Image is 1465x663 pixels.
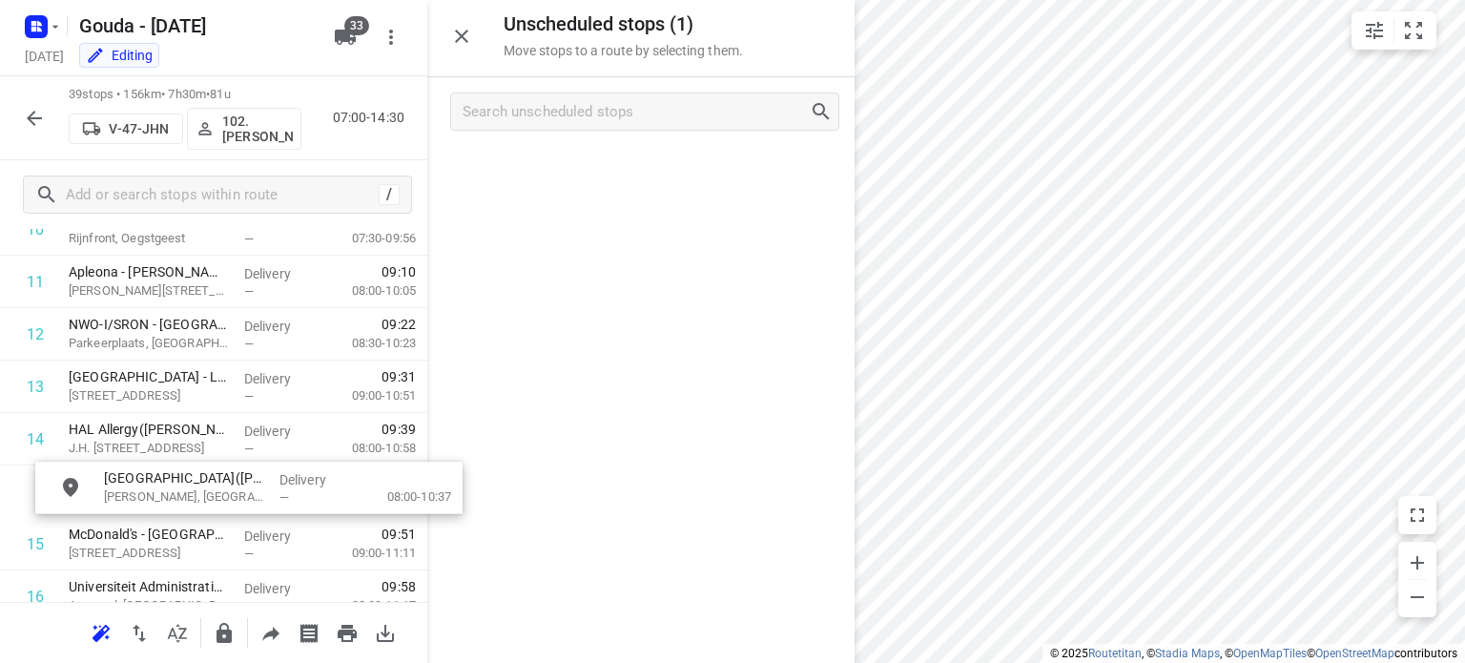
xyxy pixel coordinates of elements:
[379,184,400,205] div: /
[66,180,379,210] input: Add or search stops within route
[1315,647,1394,660] a: OpenStreetMap
[326,18,364,56] button: 33
[1088,647,1142,660] a: Routetitan
[205,614,243,653] button: Lock route
[187,108,301,150] button: 102.[PERSON_NAME]
[1394,11,1433,50] button: Fit zoom
[1352,11,1436,50] div: small contained button group
[504,43,743,58] p: Move stops to a route by selecting them.
[158,623,196,641] span: Sort by time window
[372,18,410,56] button: More
[344,16,369,35] span: 33
[120,623,158,641] span: Reverse route
[333,108,412,128] p: 07:00-14:30
[206,87,210,101] span: •
[810,100,838,123] div: Search
[72,10,319,41] h5: Rename
[328,623,366,641] span: Print route
[82,623,120,641] span: Reoptimize route
[17,45,72,67] h5: Project date
[252,623,290,641] span: Share route
[69,86,301,104] p: 39 stops • 156km • 7h30m
[210,87,230,101] span: 81u
[463,97,810,127] input: Search unscheduled stops
[427,146,855,661] div: grid
[366,623,404,641] span: Download route
[1155,647,1220,660] a: Stadia Maps
[504,13,743,35] h5: Unscheduled stops ( 1 )
[443,17,481,55] button: Close
[86,46,153,65] div: You are currently in edit mode.
[69,114,183,144] button: V-47-JHN
[290,623,328,641] span: Print shipping labels
[1355,11,1393,50] button: Map settings
[1233,647,1307,660] a: OpenMapTiles
[1050,647,1457,660] li: © 2025 , © , © © contributors
[109,121,169,136] p: V-47-JHN
[222,114,293,144] p: 102.[PERSON_NAME]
